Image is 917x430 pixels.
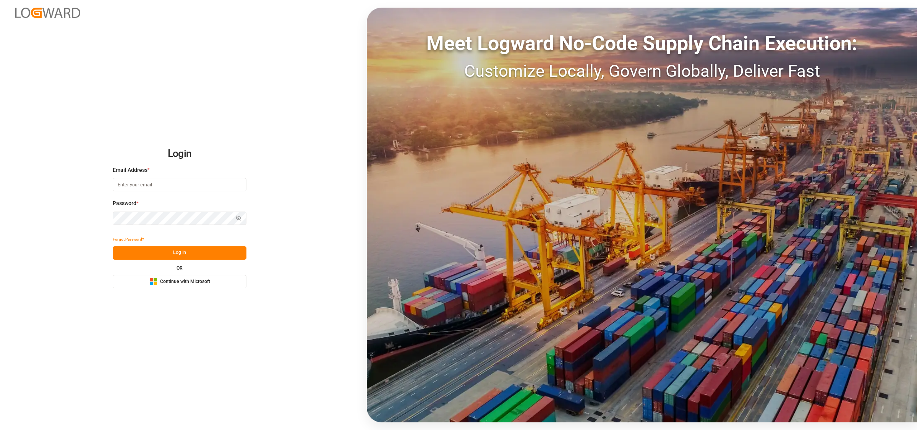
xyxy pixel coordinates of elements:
div: Meet Logward No-Code Supply Chain Execution: [367,29,917,58]
button: Forgot Password? [113,233,144,246]
span: Continue with Microsoft [160,278,210,285]
button: Log In [113,246,246,260]
h2: Login [113,142,246,166]
small: OR [177,266,183,270]
input: Enter your email [113,178,246,191]
div: Customize Locally, Govern Globally, Deliver Fast [367,58,917,84]
span: Email Address [113,166,147,174]
button: Continue with Microsoft [113,275,246,288]
span: Password [113,199,136,207]
img: Logward_new_orange.png [15,8,80,18]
